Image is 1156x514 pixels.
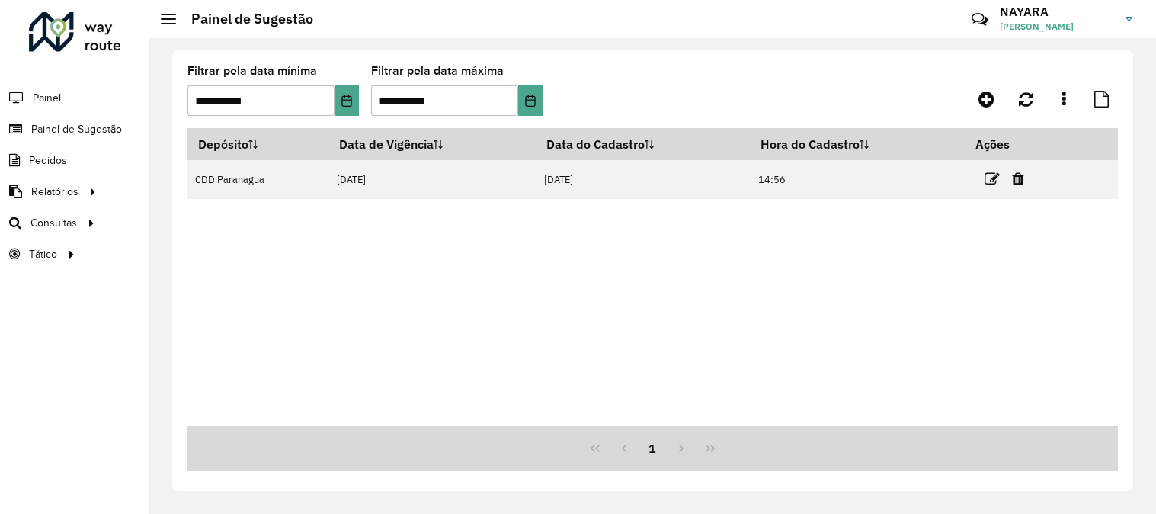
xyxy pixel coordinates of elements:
span: Relatórios [31,184,78,200]
th: Depósito [187,128,329,160]
td: CDD Paranagua [187,160,329,199]
button: 1 [639,434,668,463]
a: Contato Rápido [963,3,996,36]
h2: Painel de Sugestão [176,11,313,27]
span: [PERSON_NAME] [1000,20,1114,34]
a: Editar [985,169,1000,189]
button: Choose Date [335,85,359,116]
td: [DATE] [329,160,536,199]
span: Painel [33,90,61,106]
th: Data do Cadastro [536,128,750,160]
span: Consultas [30,215,77,231]
button: Choose Date [518,85,543,116]
label: Filtrar pela data máxima [371,62,504,80]
td: 14:56 [750,160,965,199]
td: [DATE] [536,160,750,199]
th: Hora do Cadastro [750,128,965,160]
span: Painel de Sugestão [31,121,122,137]
span: Tático [29,246,57,262]
label: Filtrar pela data mínima [187,62,317,80]
h3: NAYARA [1000,5,1114,19]
th: Ações [965,128,1056,160]
span: Pedidos [29,153,67,169]
th: Data de Vigência [329,128,536,160]
a: Excluir [1012,169,1024,189]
